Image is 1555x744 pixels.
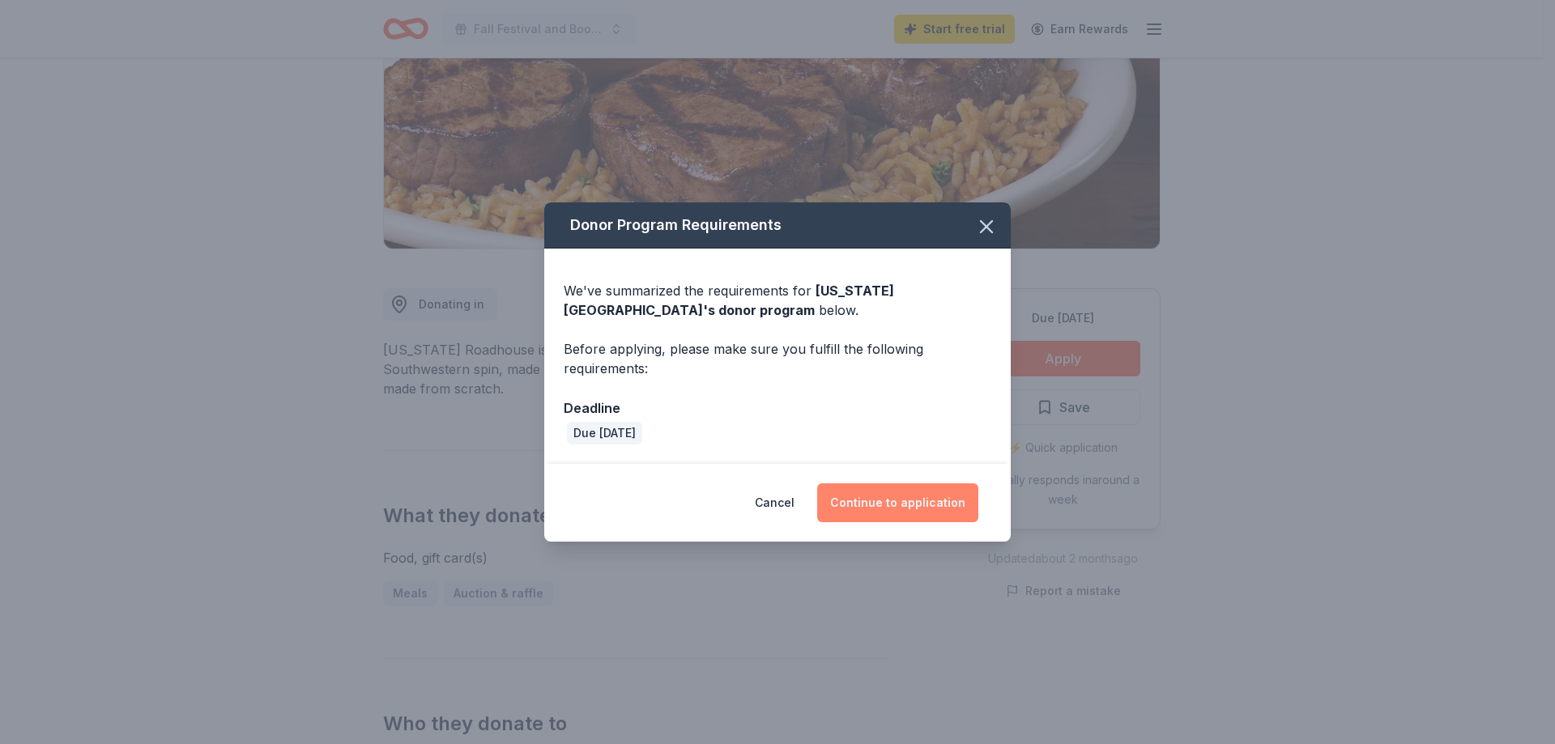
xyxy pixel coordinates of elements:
[564,339,991,378] div: Before applying, please make sure you fulfill the following requirements:
[817,483,978,522] button: Continue to application
[564,281,991,320] div: We've summarized the requirements for below.
[567,422,642,444] div: Due [DATE]
[544,202,1011,249] div: Donor Program Requirements
[564,398,991,419] div: Deadline
[755,483,795,522] button: Cancel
